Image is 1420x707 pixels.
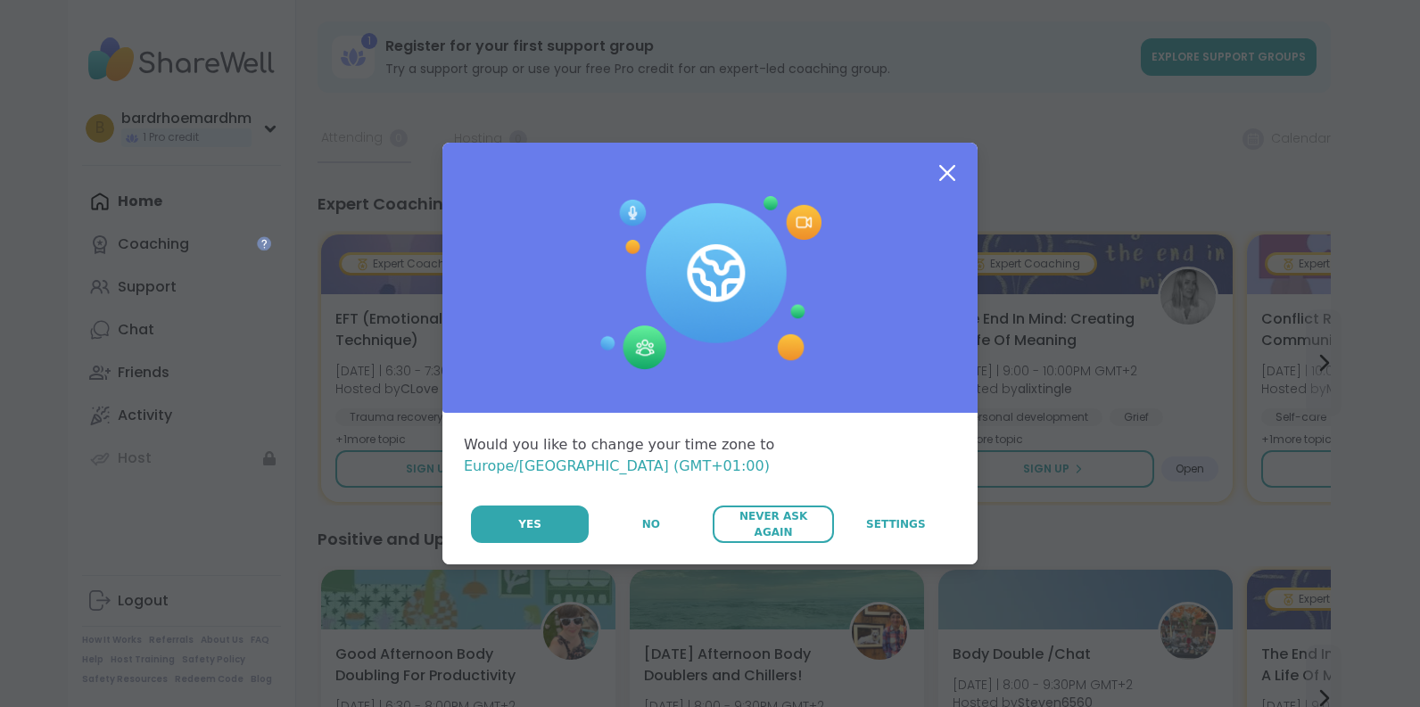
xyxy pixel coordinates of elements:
button: No [590,506,711,543]
iframe: Spotlight [257,236,271,251]
span: Europe/[GEOGRAPHIC_DATA] (GMT+01:00) [464,457,770,474]
span: Yes [518,516,541,532]
span: Settings [866,516,926,532]
div: Would you like to change your time zone to [464,434,956,477]
a: Settings [836,506,956,543]
span: Never Ask Again [722,508,824,540]
button: Yes [471,506,589,543]
span: No [642,516,660,532]
img: Session Experience [599,196,821,371]
button: Never Ask Again [713,506,833,543]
